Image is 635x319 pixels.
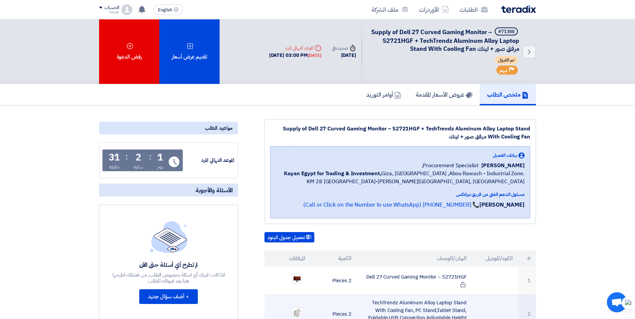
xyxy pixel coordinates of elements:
[479,201,525,209] strong: [PERSON_NAME]
[292,275,302,283] img: Dell_1757684766049.png
[264,232,314,243] button: تحميل جدول البنود
[408,84,480,105] a: عروض الأسعار المقدمة
[264,250,311,267] th: المرفقات
[422,162,479,170] span: Procurement Specialist,
[157,153,163,162] div: 1
[518,267,536,295] td: 1
[269,51,321,59] div: [DATE] 03:00 PM
[276,170,525,186] span: Giza, [GEOGRAPHIC_DATA] ,Abou Rawash - Industrial Zone. KM 28 [GEOGRAPHIC_DATA]-[PERSON_NAME][GEO...
[149,151,151,163] div: :
[112,272,226,284] div: اذا كانت لديك أي اسئلة بخصوص الطلب, من فضلك اطرحها هنا بعد قبولك للطلب
[157,164,163,171] div: يوم
[332,44,356,51] div: صدرت في
[136,153,141,162] div: 2
[154,4,183,15] button: English
[366,91,401,98] h5: أوامر التوريد
[359,84,408,105] a: أوامر التوريد
[109,164,120,171] div: دقيقة
[472,250,518,267] th: الكود/الموديل
[493,152,517,159] span: بيانات العميل
[195,186,233,194] span: الأسئلة والأجوبة
[122,4,132,15] img: profile_test.png
[150,221,187,252] img: empty_state_list.svg
[284,170,381,178] b: Kayan Egypt for Trading & Investment,
[480,84,536,105] a: ملخص الطلب
[500,67,507,74] span: مهم
[501,5,536,13] img: Teradix logo
[454,2,493,17] a: الطلبات
[357,267,472,295] td: Dell 27 Curved Gaming Monitor – S2721HGF
[99,19,159,84] div: رفض الدعوة
[126,151,128,163] div: :
[159,19,220,84] div: تقديم عرض أسعار
[109,153,120,162] div: 31
[112,261,226,269] div: لم تطرح أي أسئلة حتى الآن
[518,250,536,267] th: #
[269,44,321,51] div: الموعد النهائي للرد
[311,267,357,295] td: 2 Pieces
[607,292,627,312] div: Open chat
[276,191,525,198] div: مسئول الدعم الفني من فريق تيرادكس
[104,5,119,11] div: الحساب
[303,201,479,209] a: 📞 [PHONE_NUMBER] (Call or Click on the Number to use WhatsApp)
[99,10,119,14] div: Sayed
[99,122,238,134] div: مواعيد الطلب
[371,27,519,53] span: Supply of Dell 27 Curved Gaming Monitor – S2721HGF + TechTrendz Aluminum Alloy Laptop Stand With ...
[158,8,172,12] span: English
[414,2,454,17] a: الأوردرات
[481,162,525,170] span: [PERSON_NAME]
[270,125,530,141] div: Supply of Dell 27 Curved Gaming Monitor – S2721HGF + TechTrendz Aluminum Alloy Laptop Stand With ...
[370,27,519,53] h5: Supply of Dell 27 Curved Gaming Monitor – S2721HGF + TechTrendz Aluminum Alloy Laptop Stand With ...
[357,250,472,267] th: البيان/الوصف
[139,289,198,304] button: + أضف سؤال جديد
[292,307,302,318] img: Holder_1757684737624.png
[332,51,356,59] div: [DATE]
[308,52,321,59] div: [DATE]
[311,250,357,267] th: الكمية
[495,56,518,64] span: تم القبول
[498,29,514,34] div: #71388
[134,164,143,171] div: ساعة
[184,156,234,164] div: الموعد النهائي للرد
[487,91,529,98] h5: ملخص الطلب
[416,91,472,98] h5: عروض الأسعار المقدمة
[366,2,414,17] a: ملف الشركة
